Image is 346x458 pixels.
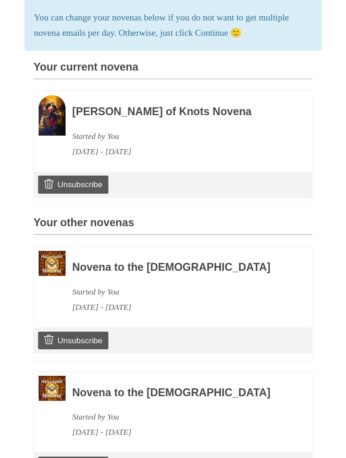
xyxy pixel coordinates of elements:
[72,300,287,315] div: [DATE] - [DATE]
[33,217,313,235] h3: Your other novenas
[33,61,313,79] h3: Your current novena
[72,106,287,118] h3: [PERSON_NAME] of Knots Novena
[72,284,287,300] div: Started by You
[72,129,287,144] div: Started by You
[72,387,287,399] h3: Novena to the [DEMOGRAPHIC_DATA]
[39,95,66,136] img: Novena image
[39,251,66,276] img: Novena image
[72,262,287,274] h3: Novena to the [DEMOGRAPHIC_DATA]
[34,10,312,41] p: You can change your novenas below if you do not want to get multiple novena emails per day. Other...
[39,376,66,401] img: Novena image
[72,144,287,159] div: [DATE] - [DATE]
[72,425,287,440] div: [DATE] - [DATE]
[38,332,108,349] a: Unsubscribe
[72,409,287,425] div: Started by You
[38,176,108,193] a: Unsubscribe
